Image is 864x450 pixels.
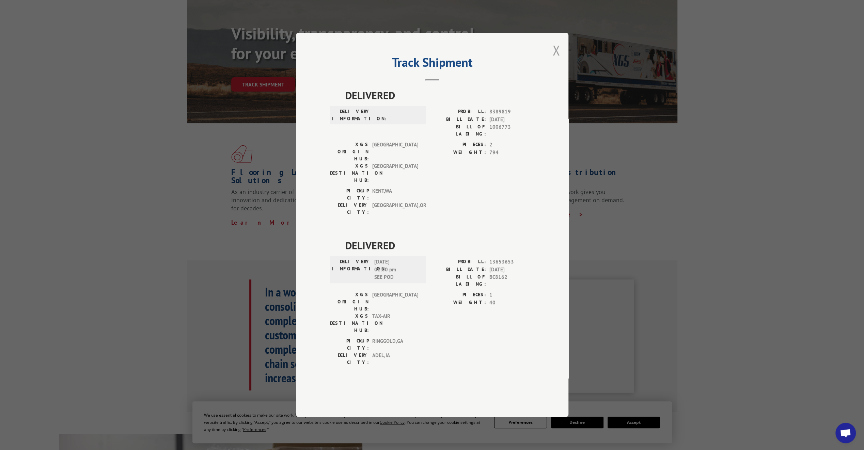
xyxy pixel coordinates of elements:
button: Close modal [552,41,560,59]
span: 13653653 [489,258,534,266]
label: BILL OF LADING: [432,124,486,138]
span: RINGGOLD , GA [372,338,418,352]
label: PICKUP CITY: [330,338,368,352]
span: 1006773 [489,124,534,138]
label: XGS ORIGIN HUB: [330,291,368,313]
label: BILL OF LADING: [432,274,486,288]
label: DELIVERY INFORMATION: [332,258,371,282]
span: [GEOGRAPHIC_DATA] , OR [372,202,418,216]
span: [GEOGRAPHIC_DATA] [372,291,418,313]
label: PIECES: [432,291,486,299]
span: [GEOGRAPHIC_DATA] [372,141,418,163]
label: PROBILL: [432,108,486,116]
span: KENT , WA [372,188,418,202]
label: PROBILL: [432,258,486,266]
span: ADEL , IA [372,352,418,366]
span: DELIVERED [345,88,534,103]
span: 40 [489,299,534,307]
label: DELIVERY CITY: [330,352,368,366]
label: WEIGHT: [432,299,486,307]
span: [DATE] [489,266,534,274]
span: [DATE] [489,116,534,124]
span: [GEOGRAPHIC_DATA] [372,163,418,184]
label: BILL DATE: [432,266,486,274]
label: XGS DESTINATION HUB: [330,163,368,184]
label: BILL DATE: [432,116,486,124]
span: 794 [489,149,534,157]
div: Open chat [835,423,856,443]
span: TAX-AIR [372,313,418,334]
label: XGS ORIGIN HUB: [330,141,368,163]
span: BC8162 [489,274,534,288]
label: PICKUP CITY: [330,188,368,202]
span: 8389819 [489,108,534,116]
label: DELIVERY CITY: [330,202,368,216]
span: [DATE] 01:00 pm SEE POD [374,258,420,282]
label: DELIVERY INFORMATION: [332,108,371,123]
label: PIECES: [432,141,486,149]
span: DELIVERED [345,238,534,253]
span: 2 [489,141,534,149]
label: WEIGHT: [432,149,486,157]
span: 1 [489,291,534,299]
h2: Track Shipment [330,58,534,70]
label: XGS DESTINATION HUB: [330,313,368,334]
